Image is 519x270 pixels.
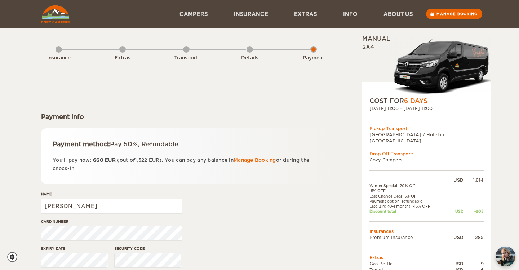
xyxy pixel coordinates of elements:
div: Payment info [41,112,331,121]
td: Late Bird (0-1 month): -15% OFF [369,204,446,209]
label: Security code [115,246,182,251]
div: -805 [463,209,484,214]
p: You'll pay now: (out of ). You can pay any balance in or during the check-in. [53,156,320,173]
div: 285 [463,234,484,240]
div: 1,814 [463,177,484,183]
div: 9 [463,261,484,267]
a: Cookie settings [7,252,22,262]
td: Cozy Campers [369,157,484,163]
div: Pickup Transport: [369,125,484,132]
span: 660 [93,158,103,163]
div: Transport [167,55,206,62]
span: EUR [149,158,160,163]
td: Winter Special -20% Off [369,183,446,188]
img: Freyja at Cozy Campers [496,247,515,266]
button: chat-button [496,247,515,266]
div: COST FOR [369,97,484,105]
div: Extras [103,55,142,62]
div: USD [446,209,463,214]
td: -5% OFF [369,188,446,193]
div: Payment [294,55,333,62]
td: [GEOGRAPHIC_DATA] / Hotel in [GEOGRAPHIC_DATA] [369,132,484,144]
div: USD [446,177,463,183]
a: Manage Booking [234,158,276,163]
label: Card number [41,219,182,224]
div: Drop Off Transport: [369,151,484,157]
label: Name [41,191,182,197]
span: 1,322 [135,158,147,163]
a: Manage booking [426,9,482,19]
div: Payment method: [53,140,320,149]
span: EUR [105,158,116,163]
div: Manual 2x4 [362,35,491,97]
td: Insurances [369,228,484,234]
span: 6 Days [404,97,427,105]
td: Last Chance Deal -5% OFF [369,194,446,199]
label: Expiry date [41,246,108,251]
div: Details [230,55,270,62]
div: USD [446,234,463,240]
td: Discount total [369,209,446,214]
div: USD [446,261,463,267]
img: Cozy Campers [41,5,70,23]
td: Extras [369,254,484,261]
span: Pay 50%, Refundable [110,141,178,148]
div: [DATE] 11:00 - [DATE] 11:00 [369,105,484,111]
td: Payment option: refundable [369,199,446,204]
td: Gas Bottle [369,261,446,267]
td: Premium Insurance [369,234,446,240]
div: Insurance [39,55,79,62]
img: Langur-m-c-logo-2.png [391,37,491,97]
